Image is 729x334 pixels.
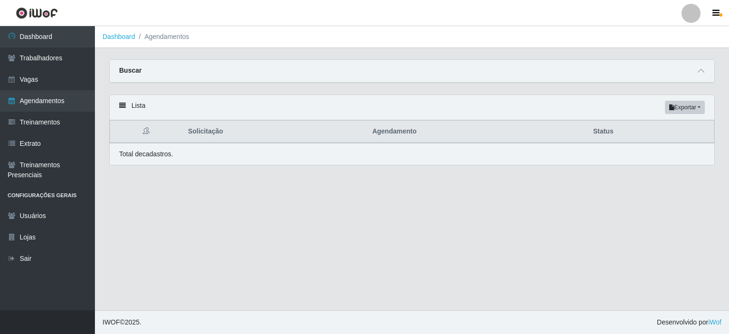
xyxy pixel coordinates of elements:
[103,33,135,40] a: Dashboard
[588,121,714,143] th: Status
[657,317,721,327] span: Desenvolvido por
[16,7,58,19] img: CoreUI Logo
[135,32,189,42] li: Agendamentos
[708,318,721,326] a: iWof
[366,121,587,143] th: Agendamento
[119,149,173,159] p: Total de cadastros.
[182,121,366,143] th: Solicitação
[95,26,729,48] nav: breadcrumb
[665,101,705,114] button: Exportar
[103,318,120,326] span: IWOF
[103,317,141,327] span: © 2025 .
[119,67,141,74] strong: Buscar
[110,95,714,120] div: Lista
